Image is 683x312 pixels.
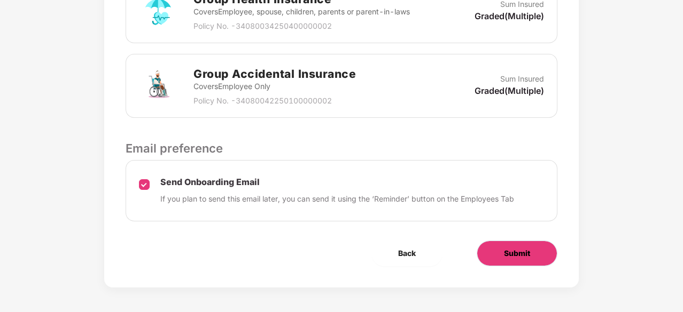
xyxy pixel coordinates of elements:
p: Send Onboarding Email [160,177,514,188]
span: Back [398,247,416,259]
p: Policy No. - 34080034250400000002 [193,20,410,32]
button: Submit [477,241,557,266]
p: Covers Employee Only [193,81,356,92]
h2: Group Accidental Insurance [193,65,356,83]
p: Covers Employee, spouse, children, parents or parent-in-laws [193,6,410,18]
p: If you plan to send this email later, you can send it using the ‘Reminder’ button on the Employee... [160,193,514,205]
span: Submit [504,247,530,259]
p: Policy No. - 34080042250100000002 [193,95,356,107]
p: Sum Insured [500,73,544,85]
p: Graded(Multiple) [475,10,544,22]
button: Back [371,241,443,266]
img: svg+xml;base64,PHN2ZyB4bWxucz0iaHR0cDovL3d3dy53My5vcmcvMjAwMC9zdmciIHdpZHRoPSI3MiIgaGVpZ2h0PSI3Mi... [139,67,177,105]
p: Graded(Multiple) [475,85,544,97]
p: Email preference [126,139,557,157]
